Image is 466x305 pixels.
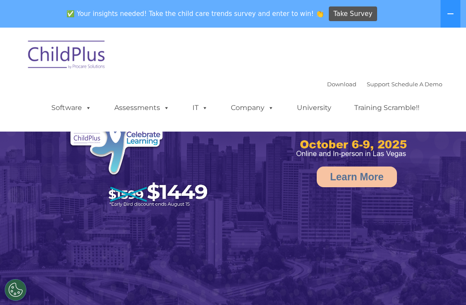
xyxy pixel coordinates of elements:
a: Software [43,99,100,116]
span: ✅ Your insights needed! Take the child care trends survey and enter to win! 👏 [63,6,327,22]
img: ChildPlus by Procare Solutions [24,35,110,78]
a: Take Survey [329,6,378,22]
a: Training Scramble!! [346,99,428,116]
a: Download [327,81,356,88]
a: Support [367,81,390,88]
font: | [327,81,442,88]
a: Company [222,99,283,116]
a: Schedule A Demo [391,81,442,88]
a: Learn More [317,167,397,187]
a: Assessments [106,99,178,116]
a: IT [184,99,217,116]
span: Take Survey [334,6,372,22]
a: University [288,99,340,116]
button: Cookies Settings [5,279,26,301]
